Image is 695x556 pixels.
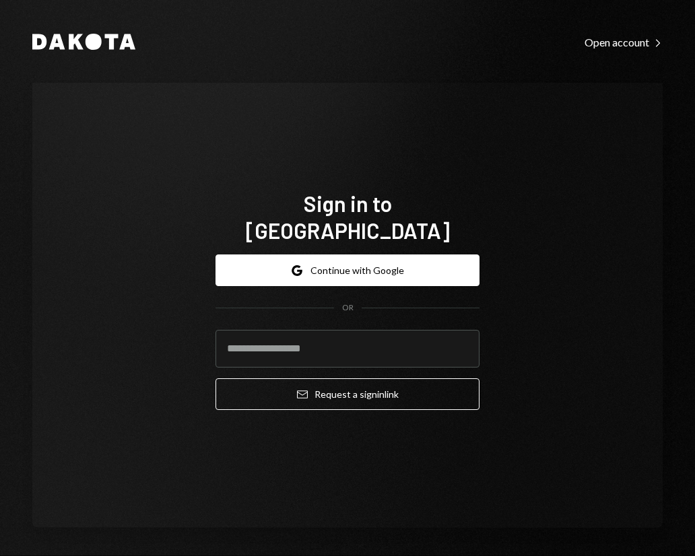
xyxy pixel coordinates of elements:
[342,302,354,314] div: OR
[216,190,479,244] h1: Sign in to [GEOGRAPHIC_DATA]
[585,34,663,49] a: Open account
[585,36,663,49] div: Open account
[216,254,479,286] button: Continue with Google
[216,378,479,410] button: Request a signinlink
